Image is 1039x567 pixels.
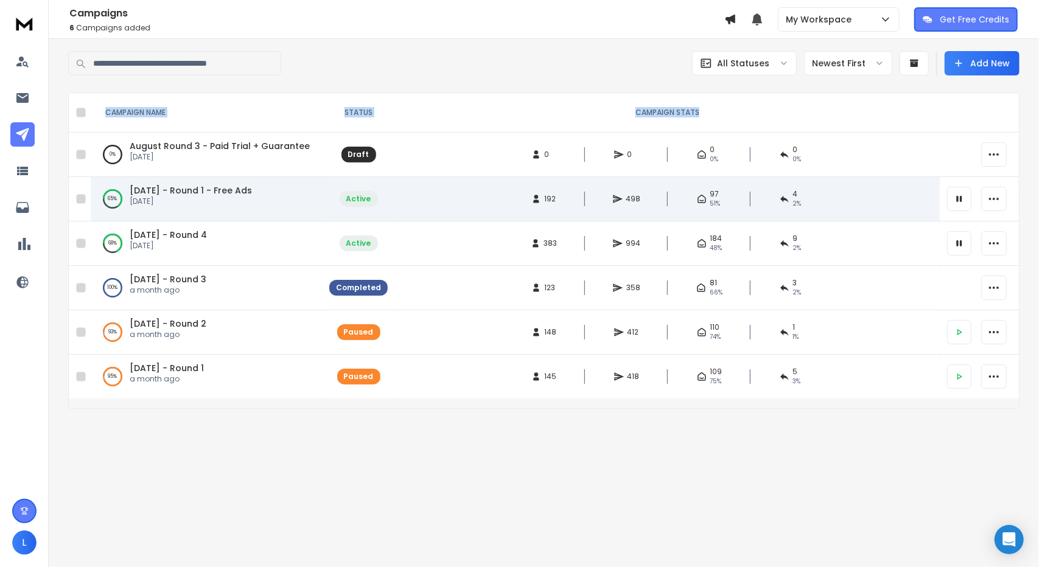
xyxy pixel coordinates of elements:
[626,194,641,204] span: 498
[626,283,640,293] span: 358
[130,362,204,374] a: [DATE] - Round 1
[12,12,37,35] img: logo
[710,234,722,243] span: 184
[336,283,381,293] div: Completed
[710,243,722,253] span: 48 %
[710,332,721,342] span: 74 %
[786,13,856,26] p: My Workspace
[710,189,719,199] span: 97
[108,326,117,338] p: 93 %
[628,327,640,337] span: 412
[710,145,715,155] span: 0
[710,367,722,377] span: 109
[12,530,37,555] button: L
[130,152,310,162] p: [DATE]
[793,377,801,386] span: 3 %
[945,51,1020,75] button: Add New
[793,288,802,297] span: 2 %
[628,150,640,159] span: 0
[91,177,322,221] td: 65%[DATE] - Round 1 - Free Ads[DATE]
[130,374,204,384] p: a month ago
[395,93,940,133] th: CAMPAIGN STATS
[793,145,798,155] span: 0
[940,13,1009,26] p: Get Free Credits
[110,148,116,161] p: 0 %
[710,377,722,386] span: 75 %
[793,278,797,288] span: 3
[804,51,892,75] button: Newest First
[995,525,1024,554] div: Open Intercom Messenger
[793,322,796,332] span: 1
[710,155,719,164] span: 0%
[91,310,322,355] td: 93%[DATE] - Round 2a month ago
[710,199,721,209] span: 51 %
[346,238,371,248] div: Active
[91,221,322,266] td: 68%[DATE] - Round 4[DATE]
[626,238,641,248] span: 994
[793,155,802,164] span: 0%
[69,23,724,33] p: Campaigns added
[348,150,369,159] div: Draft
[108,237,117,249] p: 68 %
[130,273,206,285] a: [DATE] - Round 3
[710,288,722,297] span: 66 %
[717,57,769,69] p: All Statuses
[91,93,322,133] th: CAMPAIGN NAME
[545,194,557,204] span: 192
[130,285,206,295] p: a month ago
[793,367,798,377] span: 5
[91,266,322,310] td: 100%[DATE] - Round 3a month ago
[793,189,798,199] span: 4
[914,7,1018,32] button: Get Free Credits
[793,332,799,342] span: 1 %
[793,243,802,253] span: 2 %
[793,234,798,243] span: 9
[545,283,557,293] span: 123
[545,327,557,337] span: 148
[130,229,207,241] a: [DATE] - Round 4
[544,238,558,248] span: 383
[346,194,371,204] div: Active
[710,278,717,288] span: 81
[344,372,374,381] div: Paused
[545,372,557,381] span: 145
[344,327,374,337] div: Paused
[69,6,724,21] h1: Campaigns
[710,322,720,332] span: 110
[130,184,252,197] a: [DATE] - Round 1 - Free Ads
[130,197,252,206] p: [DATE]
[628,372,640,381] span: 418
[545,150,557,159] span: 0
[130,140,310,152] a: August Round 3 - Paid Trial + Guarantee
[130,318,206,330] a: [DATE] - Round 2
[108,193,117,205] p: 65 %
[108,370,117,383] p: 95 %
[91,133,322,177] td: 0%August Round 3 - Paid Trial + Guarantee[DATE]
[69,23,74,33] span: 6
[108,282,118,294] p: 100 %
[322,93,395,133] th: STATUS
[130,241,207,251] p: [DATE]
[793,199,802,209] span: 2 %
[130,330,206,339] p: a month ago
[91,355,322,399] td: 95%[DATE] - Round 1a month ago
